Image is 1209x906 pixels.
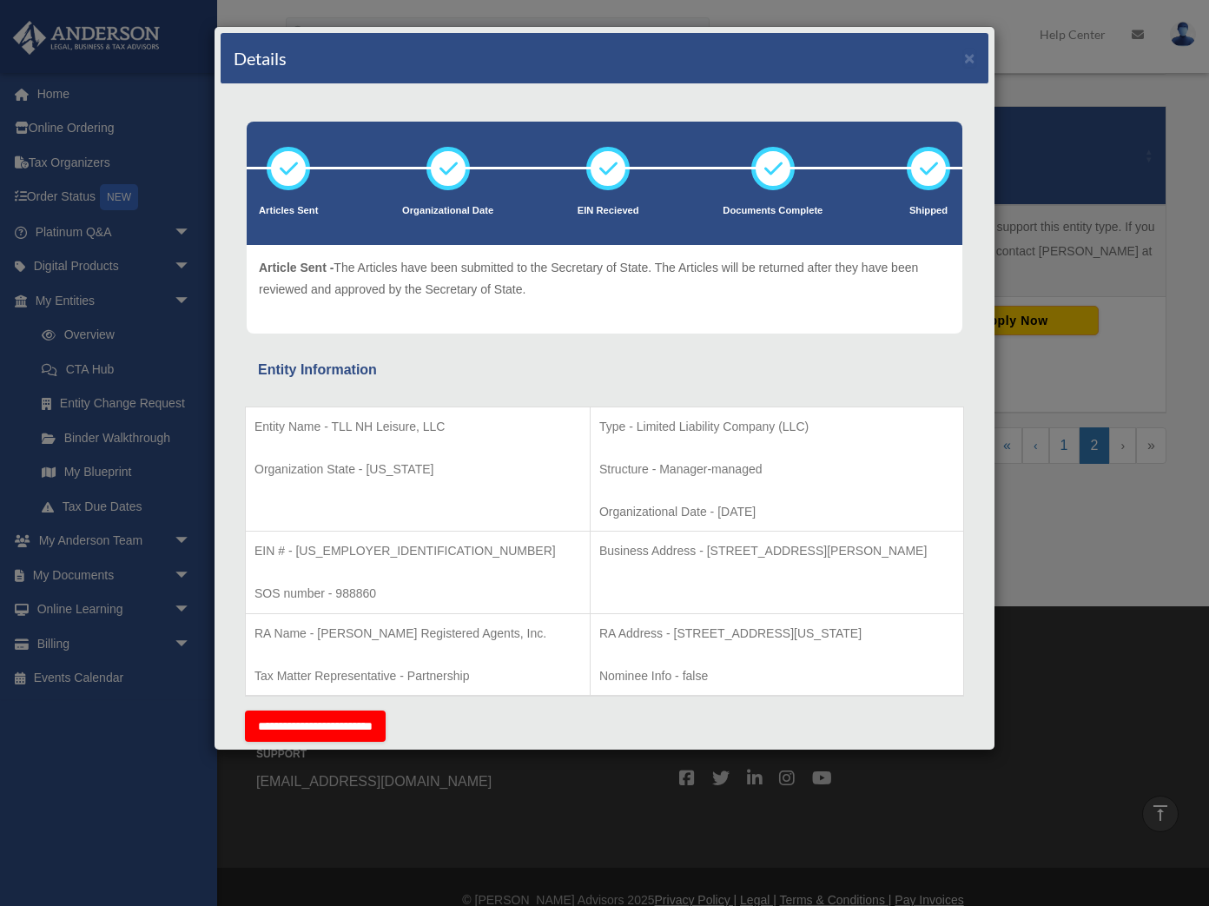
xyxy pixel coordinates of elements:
p: Type - Limited Liability Company (LLC) [599,416,955,438]
p: Structure - Manager-managed [599,459,955,480]
p: Tax Matter Representative - Partnership [254,665,581,687]
p: Articles Sent [259,202,318,220]
p: Organizational Date - [DATE] [599,501,955,523]
p: SOS number - 988860 [254,583,581,605]
button: × [964,49,975,67]
p: Nominee Info - false [599,665,955,687]
p: Shipped [907,202,950,220]
p: Organization State - [US_STATE] [254,459,581,480]
p: EIN Recieved [578,202,639,220]
p: Organizational Date [402,202,493,220]
div: Entity Information [258,358,951,382]
h4: Details [234,46,287,70]
span: Article Sent - [259,261,334,274]
p: RA Name - [PERSON_NAME] Registered Agents, Inc. [254,623,581,645]
p: Documents Complete [723,202,823,220]
p: The Articles have been submitted to the Secretary of State. The Articles will be returned after t... [259,257,950,300]
p: Entity Name - TLL NH Leisure, LLC [254,416,581,438]
p: EIN # - [US_EMPLOYER_IDENTIFICATION_NUMBER] [254,540,581,562]
p: Business Address - [STREET_ADDRESS][PERSON_NAME] [599,540,955,562]
p: RA Address - [STREET_ADDRESS][US_STATE] [599,623,955,645]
